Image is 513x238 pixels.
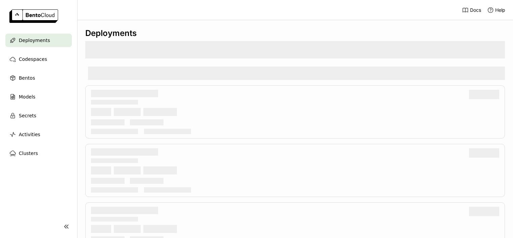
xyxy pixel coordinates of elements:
[19,130,40,138] span: Activities
[85,28,505,38] div: Deployments
[487,7,505,13] div: Help
[19,93,35,101] span: Models
[5,109,72,122] a: Secrets
[470,7,481,13] span: Docs
[19,149,38,157] span: Clusters
[5,147,72,160] a: Clusters
[19,112,36,120] span: Secrets
[19,55,47,63] span: Codespaces
[9,9,58,23] img: logo
[5,90,72,104] a: Models
[19,74,35,82] span: Bentos
[5,71,72,85] a: Bentos
[495,7,505,13] span: Help
[5,128,72,141] a: Activities
[462,7,481,13] a: Docs
[19,36,50,44] span: Deployments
